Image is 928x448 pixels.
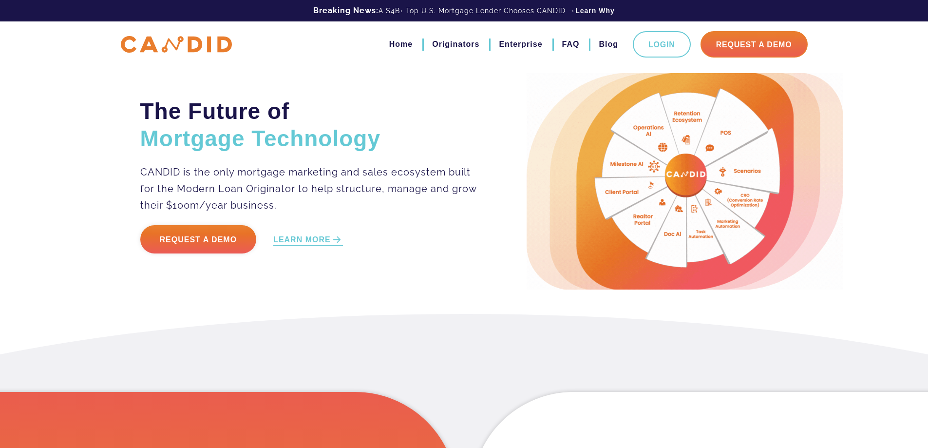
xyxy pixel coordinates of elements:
[140,126,381,151] span: Mortgage Technology
[599,36,618,53] a: Blog
[432,36,479,53] a: Originators
[140,97,478,152] h2: The Future of
[313,6,379,15] b: Breaking News:
[575,6,615,16] a: Learn Why
[140,164,478,214] p: CANDID is the only mortgage marketing and sales ecosystem built for the Modern Loan Originator to...
[633,31,691,58] a: Login
[140,225,257,253] a: Request a Demo
[499,36,542,53] a: Enterprise
[562,36,580,53] a: FAQ
[121,36,232,53] img: CANDID APP
[701,31,808,58] a: Request A Demo
[527,73,843,290] img: Candid Hero Image
[273,234,343,246] a: LEARN MORE
[389,36,413,53] a: Home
